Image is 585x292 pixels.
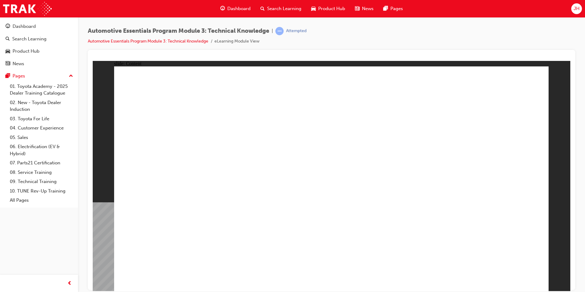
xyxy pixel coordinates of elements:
a: Product Hub [2,46,76,57]
span: pages-icon [6,73,10,79]
span: search-icon [6,36,10,42]
div: News [13,60,24,67]
span: JH [574,5,579,12]
span: news-icon [6,61,10,67]
span: car-icon [6,49,10,54]
a: pages-iconPages [378,2,408,15]
a: Automotive Essentials Program Module 3: Technical Knowledge [88,39,208,44]
a: 05. Sales [7,133,76,142]
img: Trak [3,2,52,16]
a: All Pages [7,196,76,205]
a: guage-iconDashboard [215,2,255,15]
span: guage-icon [6,24,10,29]
span: Product Hub [318,5,345,12]
div: Pages [13,73,25,80]
a: 04. Customer Experience [7,123,76,133]
button: JH [571,3,582,14]
div: Dashboard [13,23,36,30]
span: Search Learning [267,5,301,12]
span: Pages [390,5,403,12]
span: up-icon [69,72,73,80]
a: News [2,58,76,69]
a: 08. Service Training [7,168,76,177]
span: | [272,28,273,35]
a: 03. Toyota For Life [7,114,76,124]
a: car-iconProduct Hub [306,2,350,15]
a: news-iconNews [350,2,378,15]
span: Dashboard [227,5,251,12]
div: Attempted [286,28,307,34]
li: eLearning Module View [214,38,259,45]
a: search-iconSearch Learning [255,2,306,15]
a: 06. Electrification (EV & Hybrid) [7,142,76,158]
a: Dashboard [2,21,76,32]
button: DashboardSearch LearningProduct HubNews [2,20,76,70]
div: Search Learning [12,36,47,43]
button: Pages [2,70,76,82]
span: search-icon [260,5,265,13]
span: car-icon [311,5,316,13]
span: guage-icon [220,5,225,13]
a: Search Learning [2,33,76,45]
span: Automotive Essentials Program Module 3: Technical Knowledge [88,28,269,35]
a: 02. New - Toyota Dealer Induction [7,98,76,114]
span: pages-icon [383,5,388,13]
a: 09. Technical Training [7,177,76,186]
a: 01. Toyota Academy - 2025 Dealer Training Catalogue [7,82,76,98]
div: Product Hub [13,48,39,55]
a: 10. TUNE Rev-Up Training [7,186,76,196]
a: 07. Parts21 Certification [7,158,76,168]
span: News [362,5,374,12]
span: prev-icon [67,280,72,287]
span: news-icon [355,5,360,13]
span: learningRecordVerb_ATTEMPT-icon [275,27,284,35]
